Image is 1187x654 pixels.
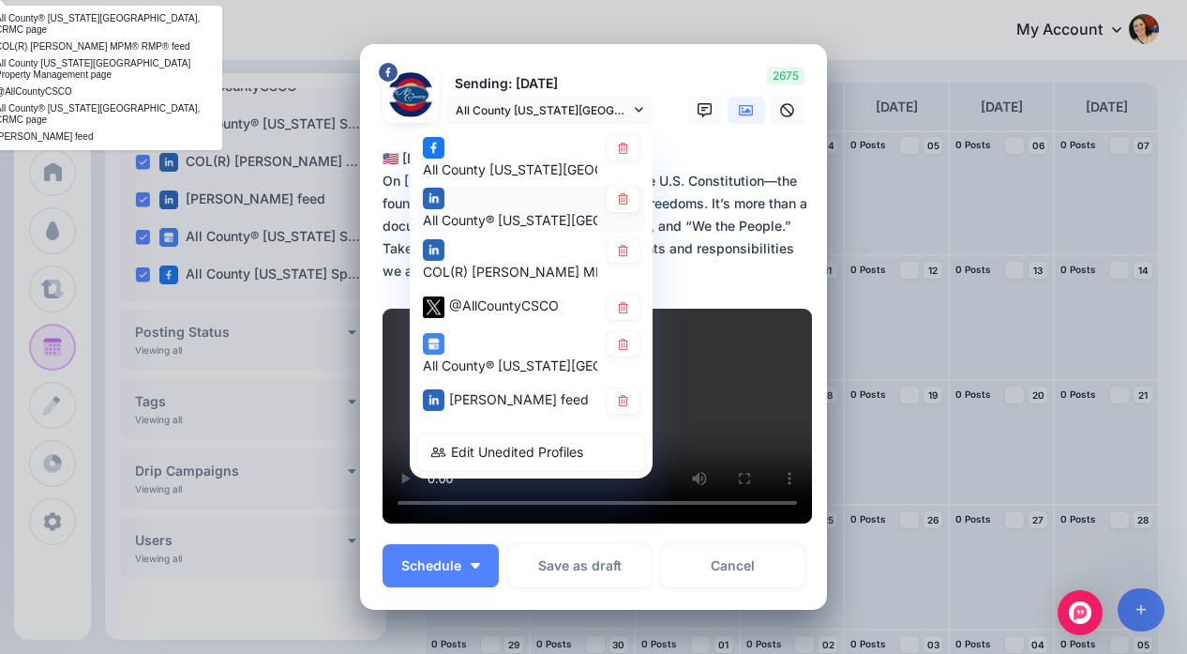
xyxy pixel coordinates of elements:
[1058,590,1103,635] div: Open Intercom Messenger
[471,563,480,569] img: arrow-down-white.png
[767,67,804,85] span: 2675
[423,333,444,355] img: google_business-square.png
[417,434,645,471] a: Edit Unedited Profiles
[423,357,788,373] span: All County® [US_STATE][GEOGRAPHIC_DATA], CRMC page
[446,73,653,95] p: Sending: [DATE]
[446,97,653,124] a: All County [US_STATE][GEOGRAPHIC_DATA] Property Management page
[423,161,875,177] span: All County [US_STATE][GEOGRAPHIC_DATA] Property Management page
[423,137,444,159] img: facebook-square.png
[423,297,444,318] img: twitter-square.png
[388,72,433,117] img: 26907520_1286312674803064_2368821805094257652_n-bsa36127.jpg
[423,264,698,280] span: COL(R) [PERSON_NAME] MPM® RMP® feed
[449,391,589,407] span: [PERSON_NAME] feed
[423,389,444,411] img: linkedin-square.png
[423,239,444,261] img: linkedin-square.png
[449,297,559,313] span: @AllCountyCSCO
[508,544,652,587] button: Save as draft
[661,544,804,587] a: Cancel
[401,559,461,572] span: Schedule
[423,188,444,209] img: linkedin-square.png
[383,147,814,282] div: 🇺🇸 [DATE] is [DATE]! On [DATE], our Founding Fathers signed the U.S. Constitution—the foundation ...
[383,544,499,587] button: Schedule
[423,212,788,228] span: All County® [US_STATE][GEOGRAPHIC_DATA], CRMC page
[456,100,630,120] span: All County [US_STATE][GEOGRAPHIC_DATA] Property Management page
